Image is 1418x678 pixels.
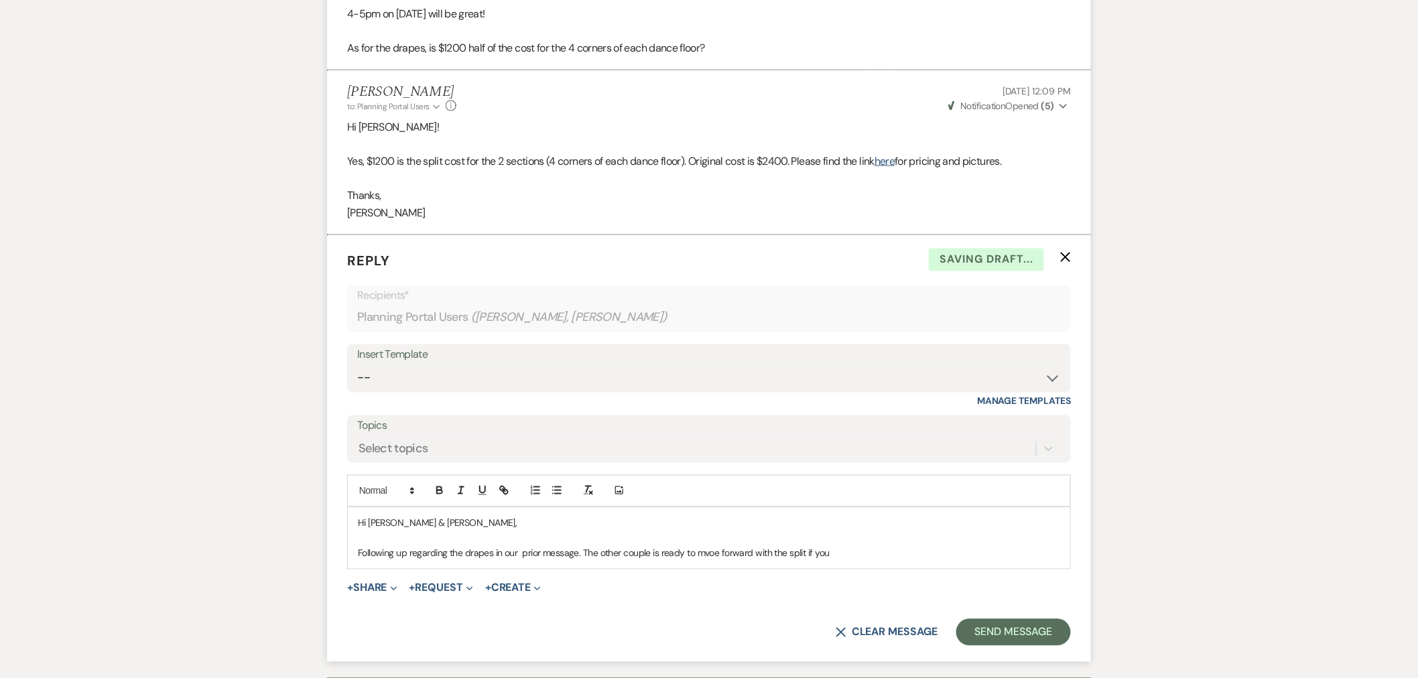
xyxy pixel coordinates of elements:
p: Yes, $1200 is the split cost for the 2 sections (4 corners of each dance floor). Original cost is... [347,153,1071,170]
p: Hi [PERSON_NAME] & [PERSON_NAME], [358,516,1060,531]
span: + [409,583,415,594]
span: Opened [948,100,1054,112]
button: Send Message [956,619,1071,646]
label: Topics [357,417,1061,436]
button: Share [347,583,397,594]
span: Reply [347,253,390,270]
span: + [485,583,491,594]
a: Manage Templates [977,395,1071,407]
span: + [347,583,353,594]
button: Request [409,583,473,594]
span: to: Planning Portal Users [347,101,430,112]
button: to: Planning Portal Users [347,100,442,113]
p: Recipients* [357,287,1061,305]
div: Insert Template [357,346,1061,365]
div: Select topics [359,439,428,458]
span: ( [PERSON_NAME], [PERSON_NAME] ) [471,309,668,327]
button: NotificationOpened (5) [946,99,1071,113]
a: here [875,154,895,168]
button: Create [485,583,541,594]
span: [DATE] 12:09 PM [1003,85,1071,97]
button: Clear message [836,627,938,638]
p: 4-5pm on [DATE] will be great! [347,5,1071,23]
p: Thanks, [347,187,1071,204]
h5: [PERSON_NAME] [347,84,456,100]
p: As for the drapes, is $1200 half of the cost for the 4 corners of each dance floor? [347,40,1071,57]
span: Notification [960,100,1005,112]
p: [PERSON_NAME] [347,204,1071,222]
strong: ( 5 ) [1041,100,1054,112]
span: Saving draft... [929,249,1044,271]
p: Hi [PERSON_NAME]! [347,119,1071,136]
p: Following up regarding the drapes in our prior message. The other couple is ready to mvoe forward... [358,546,1060,561]
div: Planning Portal Users [357,305,1061,331]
